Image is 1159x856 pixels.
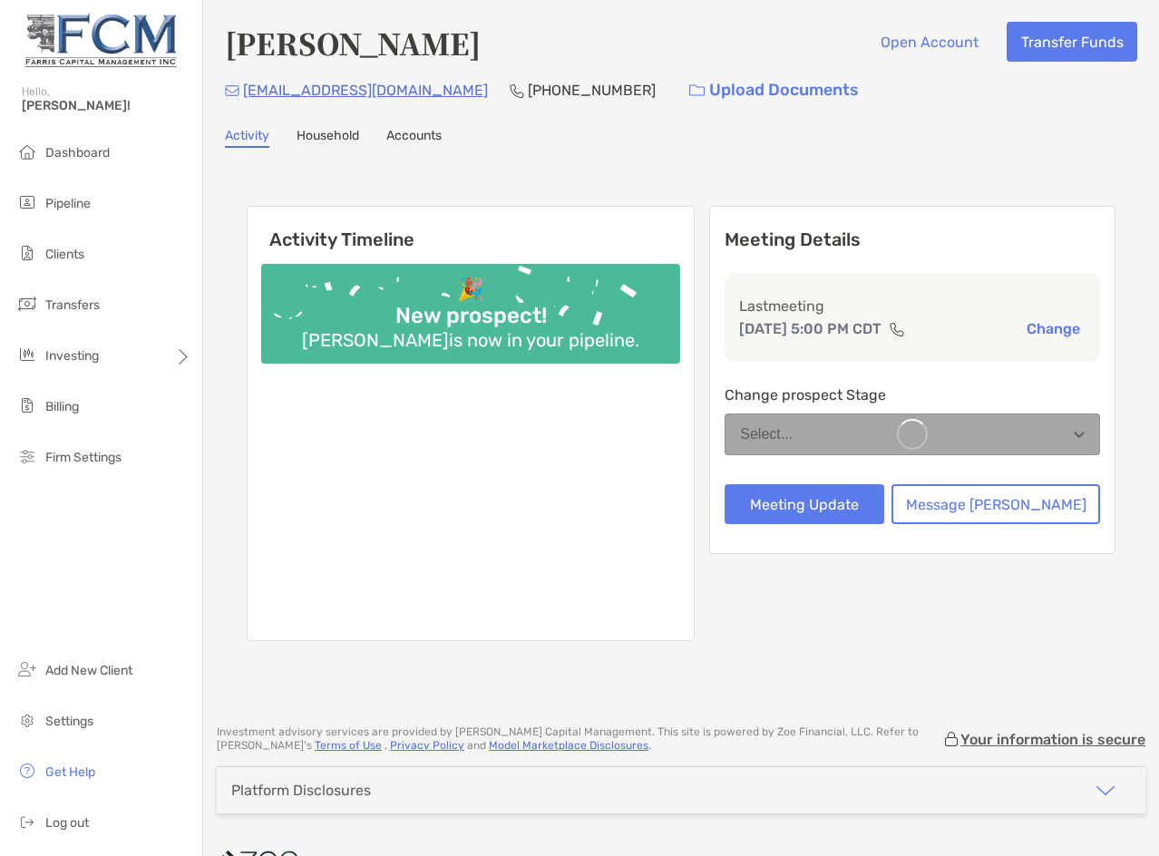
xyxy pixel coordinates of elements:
button: Change [1021,319,1086,338]
img: add_new_client icon [16,658,38,680]
span: Dashboard [45,145,110,160]
span: Clients [45,247,84,262]
p: Your information is secure [960,731,1145,748]
p: Last meeting [739,295,1086,317]
a: Accounts [386,128,442,148]
img: Phone Icon [510,83,524,98]
span: Settings [45,714,93,729]
img: settings icon [16,709,38,731]
button: Message [PERSON_NAME] [891,484,1100,524]
p: [DATE] 5:00 PM CDT [739,317,881,340]
span: Investing [45,348,99,364]
img: clients icon [16,242,38,264]
img: button icon [689,84,705,97]
a: Upload Documents [677,71,871,110]
a: Household [297,128,359,148]
button: Transfer Funds [1007,22,1137,62]
div: [PERSON_NAME] is now in your pipeline. [295,329,647,351]
img: Zoe Logo [22,7,180,73]
img: pipeline icon [16,191,38,213]
p: Change prospect Stage [725,384,1100,406]
span: Pipeline [45,196,91,211]
span: Add New Client [45,663,132,678]
img: investing icon [16,344,38,365]
img: icon arrow [1095,780,1116,802]
img: Email Icon [225,85,239,96]
span: Firm Settings [45,450,122,465]
span: Get Help [45,764,95,780]
h4: [PERSON_NAME] [225,22,481,63]
span: Transfers [45,297,100,313]
a: Activity [225,128,269,148]
p: [PHONE_NUMBER] [528,79,656,102]
button: Meeting Update [725,484,884,524]
h6: Activity Timeline [248,207,694,250]
p: Investment advisory services are provided by [PERSON_NAME] Capital Management . This site is powe... [217,725,942,753]
p: Meeting Details [725,229,1100,251]
a: Privacy Policy [390,739,464,752]
span: [PERSON_NAME]! [22,98,191,113]
img: transfers icon [16,293,38,315]
a: Terms of Use [315,739,382,752]
p: [EMAIL_ADDRESS][DOMAIN_NAME] [243,79,488,102]
a: Model Marketplace Disclosures [489,739,648,752]
img: firm-settings icon [16,445,38,467]
img: logout icon [16,811,38,832]
img: get-help icon [16,760,38,782]
div: New prospect! [388,303,554,329]
span: Log out [45,815,89,831]
img: dashboard icon [16,141,38,162]
div: 🎉 [450,277,492,303]
img: billing icon [16,394,38,416]
span: Billing [45,399,79,414]
div: Platform Disclosures [231,782,371,799]
button: Open Account [866,22,992,62]
img: communication type [889,322,905,336]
